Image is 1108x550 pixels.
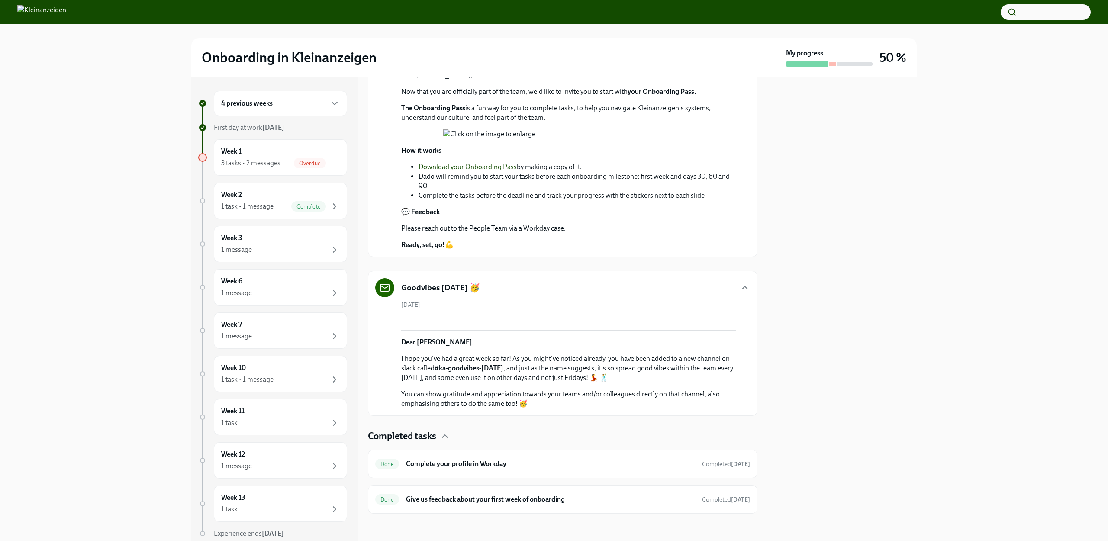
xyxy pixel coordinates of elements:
[368,430,757,443] div: Completed tasks
[702,460,750,468] span: September 2nd, 2025 10:18
[419,191,736,200] li: Complete the tasks before the deadline and track your progress with the stickers next to each slide
[198,123,347,132] a: First day at work[DATE]
[221,450,245,459] h6: Week 12
[401,104,465,112] strong: The Onboarding Pass
[628,87,696,96] strong: your Onboarding Pass.
[406,459,695,469] h6: Complete your profile in Workday
[401,87,736,96] p: Now that you are officially part of the team, we'd like to invite you to start with
[221,493,245,502] h6: Week 13
[375,457,750,471] a: DoneComplete your profile in WorkdayCompleted[DATE]
[214,123,284,132] span: First day at work
[17,5,66,19] img: Kleinanzeigen
[221,245,252,254] div: 1 message
[401,103,736,122] p: is a fun way for you to complete tasks, to help you navigate Kleinanzeigen's systems, understand ...
[221,202,274,211] div: 1 task • 1 message
[221,277,242,286] h6: Week 6
[401,208,440,216] strong: 💬 Feedback
[198,486,347,522] a: Week 131 task
[879,50,906,65] h3: 50 %
[221,233,242,243] h6: Week 3
[221,418,238,428] div: 1 task
[221,461,252,471] div: 1 message
[221,147,242,156] h6: Week 1
[221,288,252,298] div: 1 message
[786,48,823,58] strong: My progress
[401,240,736,250] p: 💪
[214,529,284,537] span: Experience ends
[221,190,242,199] h6: Week 2
[401,354,736,383] p: I hope you've had a great week so far! As you might've noticed already, you have been added to a ...
[262,123,284,132] strong: [DATE]
[214,91,347,116] div: 4 previous weeks
[262,529,284,537] strong: [DATE]
[401,146,441,154] strong: How it works
[221,375,274,384] div: 1 task • 1 message
[291,203,326,210] span: Complete
[401,389,736,408] p: You can show gratitude and appreciation towards your teams and/or colleagues directly on that cha...
[368,430,436,443] h4: Completed tasks
[221,363,246,373] h6: Week 10
[419,172,736,191] li: Dado will remind you to start your tasks before each onboarding milestone: first week and days 30...
[401,224,736,233] p: Please reach out to the People Team via a Workday case.
[375,492,750,506] a: DoneGive us feedback about your first week of onboardingCompleted[DATE]
[702,495,750,504] span: September 8th, 2025 08:24
[419,162,736,172] li: by making a copy of it.
[221,99,273,108] h6: 4 previous weeks
[221,158,280,168] div: 3 tasks • 2 messages
[198,399,347,435] a: Week 111 task
[443,129,695,139] button: Zoom image
[198,312,347,349] a: Week 71 message
[401,241,445,249] strong: Ready, set, go!
[419,163,517,171] a: Download your Onboarding Pass
[401,301,420,309] span: [DATE]
[198,183,347,219] a: Week 21 task • 1 messageComplete
[198,356,347,392] a: Week 101 task • 1 message
[375,461,399,467] span: Done
[702,460,750,468] span: Completed
[202,49,377,66] h2: Onboarding in Kleinanzeigen
[198,442,347,479] a: Week 121 message
[401,282,480,293] h5: Goodvibes [DATE] 🥳
[198,269,347,306] a: Week 61 message
[198,226,347,262] a: Week 31 message
[375,496,399,503] span: Done
[401,338,474,346] strong: Dear [PERSON_NAME],
[221,320,242,329] h6: Week 7
[435,364,503,372] strong: #ka-goodvibes-[DATE]
[406,495,695,504] h6: Give us feedback about your first week of onboarding
[702,496,750,503] span: Completed
[221,406,245,416] h6: Week 11
[221,505,238,514] div: 1 task
[221,331,252,341] div: 1 message
[294,160,326,167] span: Overdue
[198,139,347,176] a: Week 13 tasks • 2 messagesOverdue
[731,460,750,468] strong: [DATE]
[731,496,750,503] strong: [DATE]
